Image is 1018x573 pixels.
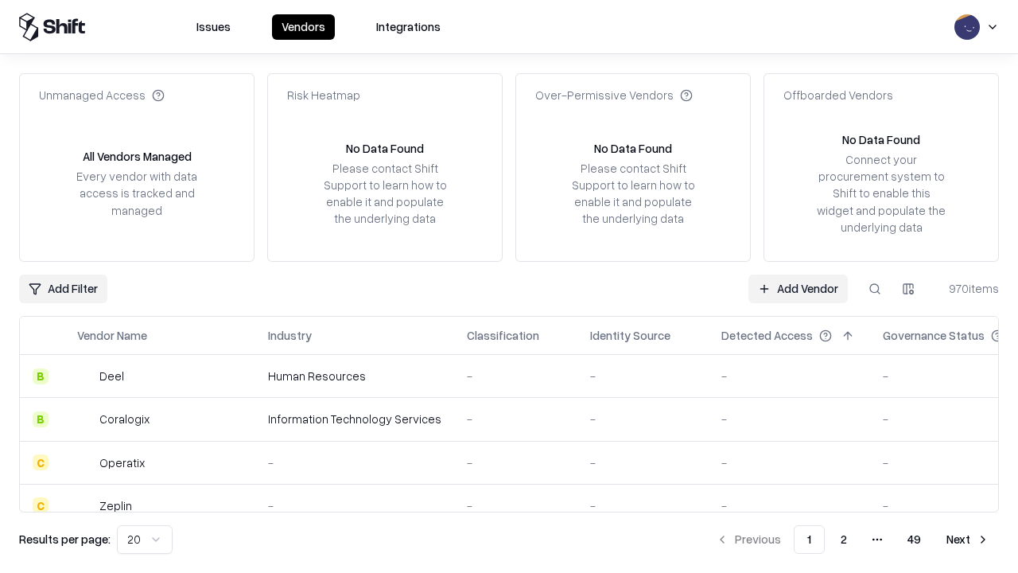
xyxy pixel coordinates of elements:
[590,368,696,384] div: -
[99,368,124,384] div: Deel
[567,160,699,228] div: Please contact Shift Support to learn how to enable it and populate the underlying data
[467,327,539,344] div: Classification
[721,411,857,427] div: -
[268,454,441,471] div: -
[77,497,93,513] img: Zeplin
[346,140,424,157] div: No Data Found
[590,454,696,471] div: -
[594,140,672,157] div: No Data Found
[467,411,565,427] div: -
[467,497,565,514] div: -
[33,497,49,513] div: C
[268,368,441,384] div: Human Resources
[19,531,111,548] p: Results per page:
[287,87,360,103] div: Risk Heatmap
[268,411,441,427] div: Information Technology Services
[590,497,696,514] div: -
[99,411,150,427] div: Coralogix
[748,275,848,303] a: Add Vendor
[590,327,670,344] div: Identity Source
[535,87,693,103] div: Over-Permissive Vendors
[895,525,934,554] button: 49
[721,454,857,471] div: -
[815,151,947,236] div: Connect your procurement system to Shift to enable this widget and populate the underlying data
[783,87,893,103] div: Offboarded Vendors
[721,327,813,344] div: Detected Access
[272,14,335,40] button: Vendors
[77,454,93,470] img: Operatix
[721,497,857,514] div: -
[99,454,145,471] div: Operatix
[319,160,451,228] div: Please contact Shift Support to learn how to enable it and populate the underlying data
[99,497,132,514] div: Zeplin
[77,327,147,344] div: Vendor Name
[721,368,857,384] div: -
[187,14,240,40] button: Issues
[268,497,441,514] div: -
[590,411,696,427] div: -
[467,454,565,471] div: -
[842,131,920,148] div: No Data Found
[39,87,165,103] div: Unmanaged Access
[367,14,450,40] button: Integrations
[77,368,93,384] img: Deel
[935,280,999,297] div: 970 items
[77,411,93,427] img: Coralogix
[937,525,999,554] button: Next
[828,525,860,554] button: 2
[19,275,107,303] button: Add Filter
[33,368,49,384] div: B
[71,168,203,218] div: Every vendor with data access is tracked and managed
[33,411,49,427] div: B
[467,368,565,384] div: -
[33,454,49,470] div: C
[268,327,312,344] div: Industry
[883,327,985,344] div: Governance Status
[706,525,999,554] nav: pagination
[794,525,825,554] button: 1
[83,148,192,165] div: All Vendors Managed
